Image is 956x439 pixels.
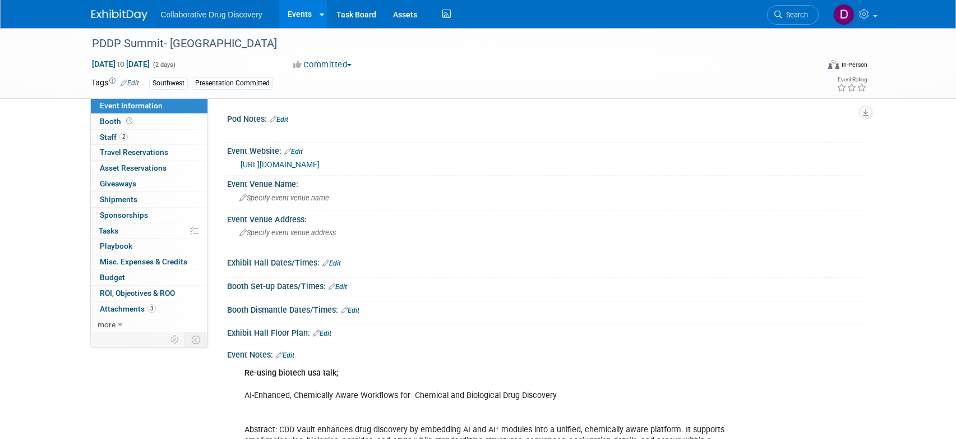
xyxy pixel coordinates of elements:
[239,194,329,202] span: Specify event venue name
[91,208,207,223] a: Sponsorships
[100,304,156,313] span: Attachments
[91,254,207,269] a: Misc. Expenses & Credits
[100,179,136,188] span: Giveaways
[227,324,865,339] div: Exhibit Hall Floor Plan:
[152,61,176,68] span: (2 days)
[100,101,163,110] span: Event Information
[227,176,865,190] div: Event Venue Name:
[91,239,207,254] a: Playbook
[329,283,347,291] a: Edit
[91,77,139,90] td: Tags
[91,114,207,129] a: Booth
[91,176,207,191] a: Giveaways
[782,11,808,19] span: Search
[91,98,207,113] a: Event Information
[841,61,867,69] div: In-Person
[116,60,126,68] span: to
[833,4,855,25] img: Daniel Castro
[91,270,207,285] a: Budget
[91,286,207,301] a: ROI, Objectives & ROO
[124,117,135,125] span: Booth not reserved yet
[100,195,137,204] span: Shipments
[100,289,175,298] span: ROI, Objectives & ROO
[91,301,207,317] a: Attachments3
[241,160,320,169] a: [URL][DOMAIN_NAME]
[100,257,187,266] span: Misc. Expenses & Credits
[100,241,132,250] span: Playbook
[98,320,116,329] span: more
[100,132,128,141] span: Staff
[100,273,125,282] span: Budget
[227,111,865,125] div: Pod Notes:
[88,34,802,54] div: PDDP Summit- [GEOGRAPHIC_DATA]
[165,332,185,347] td: Personalize Event Tab Strip
[227,278,865,292] div: Booth Set-up Dates/Times:
[100,211,148,219] span: Sponsorships
[227,346,865,361] div: Event Notes:
[227,143,865,157] div: Event Website:
[828,60,839,69] img: Format-Inperson.png
[91,192,207,207] a: Shipments
[244,368,338,378] b: Re-using biotech usa talk;
[119,132,128,141] span: 2
[91,317,207,332] a: more
[270,116,288,124] a: Edit
[322,259,341,267] a: Edit
[184,332,207,347] td: Toggle Event Tabs
[313,330,331,337] a: Edit
[227,301,865,316] div: Booth Dismantle Dates/Times:
[99,226,118,235] span: Tasks
[341,307,359,314] a: Edit
[284,148,303,156] a: Edit
[767,5,819,25] a: Search
[100,117,135,126] span: Booth
[121,79,139,87] a: Edit
[91,130,207,145] a: Staff2
[837,77,867,83] div: Event Rating
[91,145,207,160] a: Travel Reservations
[91,161,207,176] a: Asset Reservations
[752,58,868,75] div: Event Format
[276,351,294,359] a: Edit
[91,59,150,69] span: [DATE] [DATE]
[289,59,356,71] button: Committed
[227,254,865,269] div: Exhibit Hall Dates/Times:
[227,211,865,225] div: Event Venue Address:
[149,77,188,89] div: Southwest
[161,10,262,19] span: Collaborative Drug Discovery
[239,228,336,237] span: Specify event venue address
[147,304,156,313] span: 3
[100,148,168,157] span: Travel Reservations
[192,77,273,89] div: Presentation Committed
[100,163,167,172] span: Asset Reservations
[91,10,147,21] img: ExhibitDay
[91,223,207,239] a: Tasks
